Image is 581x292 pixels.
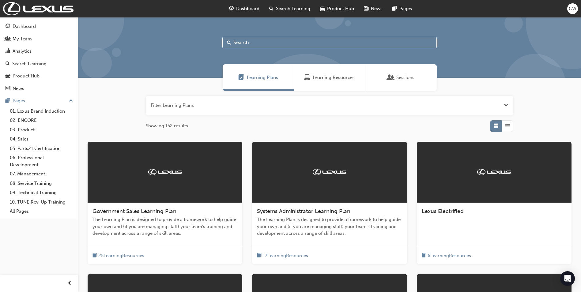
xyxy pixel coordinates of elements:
[2,83,76,94] a: News
[236,5,259,12] span: Dashboard
[315,2,359,15] a: car-iconProduct Hub
[247,74,278,81] span: Learning Plans
[257,208,350,215] span: Systems Administrator Learning Plan
[371,5,383,12] span: News
[148,169,182,175] img: Trak
[257,216,402,237] span: The Learning Plan is designed to provide a framework to help guide your own and (if you are manag...
[227,39,231,46] span: Search
[392,5,397,13] span: pages-icon
[2,21,76,32] a: Dashboard
[3,2,74,15] img: Trak
[252,142,407,264] a: TrakSystems Administrator Learning PlanThe Learning Plan is designed to provide a framework to he...
[92,252,144,260] button: book-icon25LearningResources
[365,64,437,91] a: SessionsSessions
[320,5,325,13] span: car-icon
[13,85,24,92] div: News
[222,37,437,48] input: Search...
[13,36,32,43] div: My Team
[560,271,575,286] div: Open Intercom Messenger
[7,207,76,216] a: All Pages
[13,48,32,55] div: Analytics
[98,252,144,259] span: 25 Learning Resources
[92,252,97,260] span: book-icon
[428,252,471,259] span: 6 Learning Resources
[238,74,244,81] span: Learning Plans
[2,95,76,107] button: Pages
[327,5,354,12] span: Product Hub
[313,169,346,175] img: Trak
[6,24,10,29] span: guage-icon
[304,74,310,81] span: Learning Resources
[13,23,36,30] div: Dashboard
[257,252,262,260] span: book-icon
[399,5,412,12] span: Pages
[13,97,25,104] div: Pages
[422,252,471,260] button: book-icon6LearningResources
[2,70,76,82] a: Product Hub
[7,197,76,207] a: 10. TUNE Rev-Up Training
[422,208,464,215] span: Lexus Electrified
[396,74,414,81] span: Sessions
[88,142,242,264] a: TrakGovernment Sales Learning PlanThe Learning Plan is designed to provide a framework to help gu...
[69,97,73,105] span: up-icon
[494,122,498,129] span: Grid
[92,216,237,237] span: The Learning Plan is designed to provide a framework to help guide your own and (if you are manag...
[387,2,417,15] a: pages-iconPages
[417,142,572,264] a: TrakLexus Electrifiedbook-icon6LearningResources
[2,46,76,57] a: Analytics
[264,2,315,15] a: search-iconSearch Learning
[263,252,308,259] span: 17 Learning Resources
[7,125,76,135] a: 03. Product
[359,2,387,15] a: news-iconNews
[269,5,274,13] span: search-icon
[257,252,308,260] button: book-icon17LearningResources
[7,179,76,188] a: 08. Service Training
[67,280,72,287] span: prev-icon
[2,58,76,69] a: Search Learning
[7,107,76,116] a: 01. Lexus Brand Induction
[6,98,10,104] span: pages-icon
[6,61,10,67] span: search-icon
[505,122,510,129] span: List
[224,2,264,15] a: guage-iconDashboard
[7,188,76,197] a: 09. Technical Training
[567,3,578,14] button: CW
[92,208,176,215] span: Government Sales Learning Plan
[276,5,310,12] span: Search Learning
[388,74,394,81] span: Sessions
[6,73,10,79] span: car-icon
[7,134,76,144] a: 04. Sales
[7,116,76,125] a: 02. ENCORE
[477,169,511,175] img: Trak
[313,74,355,81] span: Learning Resources
[146,122,188,129] span: Showing 152 results
[422,252,426,260] span: book-icon
[12,60,47,67] div: Search Learning
[6,49,10,54] span: chart-icon
[2,33,76,45] a: My Team
[294,64,365,91] a: Learning ResourcesLearning Resources
[569,5,576,12] span: CW
[6,36,10,42] span: people-icon
[7,153,76,169] a: 06. Professional Development
[364,5,368,13] span: news-icon
[504,102,508,109] button: Open the filter
[6,86,10,92] span: news-icon
[2,20,76,95] button: DashboardMy TeamAnalyticsSearch LearningProduct HubNews
[13,73,40,80] div: Product Hub
[223,64,294,91] a: Learning PlansLearning Plans
[7,144,76,153] a: 05. Parts21 Certification
[229,5,234,13] span: guage-icon
[7,169,76,179] a: 07. Management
